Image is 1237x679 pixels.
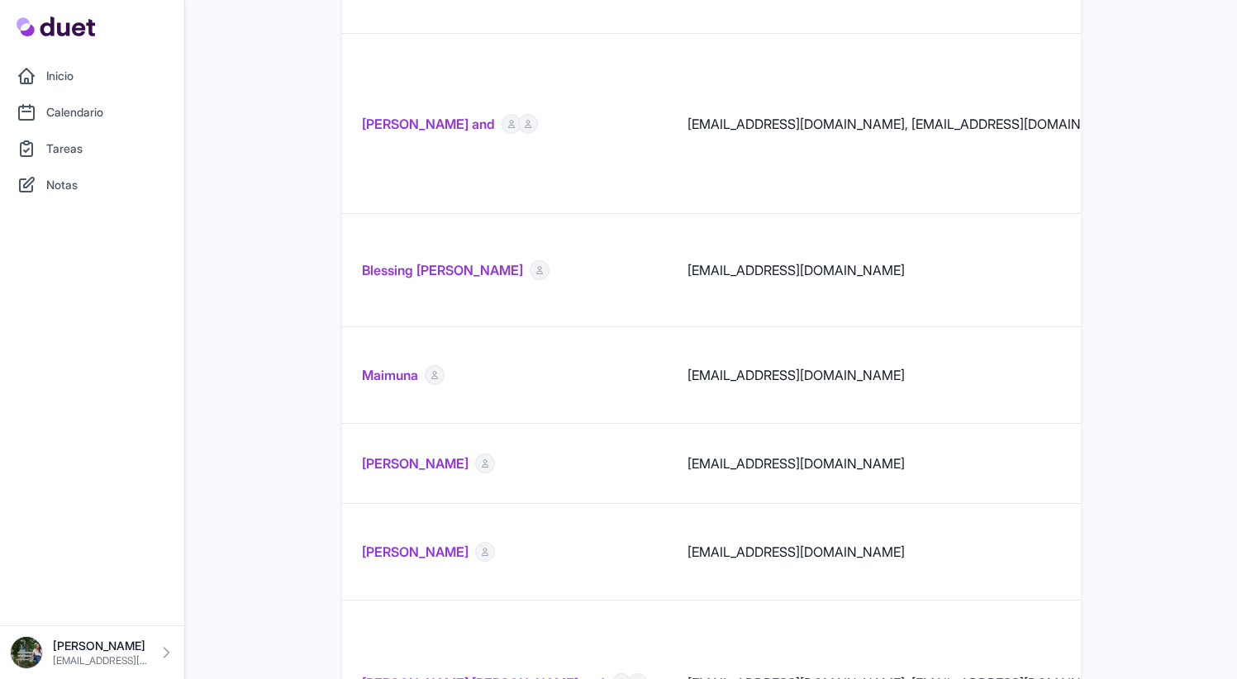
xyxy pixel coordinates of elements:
[362,365,418,385] a: Maimuna
[668,504,1149,601] td: [EMAIL_ADDRESS][DOMAIN_NAME]
[10,132,174,165] a: Tareas
[362,453,469,473] a: [PERSON_NAME]
[10,59,174,93] a: Inicio
[10,96,174,129] a: Calendario
[362,542,469,562] a: [PERSON_NAME]
[10,636,174,669] a: [PERSON_NAME] [EMAIL_ADDRESS][DOMAIN_NAME]
[362,260,523,280] a: Blessing [PERSON_NAME]
[10,169,174,202] a: Notas
[53,654,148,667] p: [EMAIL_ADDRESS][DOMAIN_NAME]
[668,214,1149,327] td: [EMAIL_ADDRESS][DOMAIN_NAME]
[668,327,1149,424] td: [EMAIL_ADDRESS][DOMAIN_NAME]
[53,638,148,654] p: [PERSON_NAME]
[668,34,1149,214] td: [EMAIL_ADDRESS][DOMAIN_NAME], [EMAIL_ADDRESS][DOMAIN_NAME]
[362,114,495,134] a: [PERSON_NAME] and
[10,636,43,669] img: DSC08576_Original.jpeg
[668,424,1149,504] td: [EMAIL_ADDRESS][DOMAIN_NAME]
